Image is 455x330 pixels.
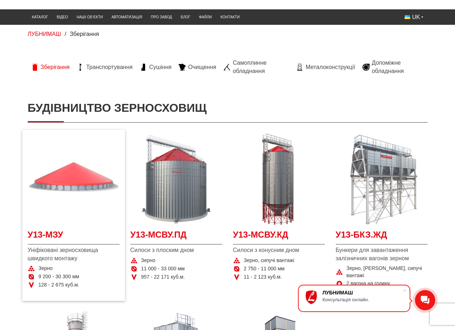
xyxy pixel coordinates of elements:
span: Зерно, [PERSON_NAME], сипучі вантажі [347,265,428,279]
a: Відео [52,11,72,23]
a: Зберігання [28,63,73,71]
span: Сушіння [149,63,171,71]
span: UK [412,13,420,21]
a: Автоматизація [107,11,147,23]
a: Очищення [175,63,220,71]
span: 11 000 - 33 000 мм [141,265,185,272]
button: UK [400,11,428,23]
a: ЛУБНИМАШ [28,31,61,37]
span: Зберігання [41,63,70,71]
span: Бункери для завантаження залізничних вагонів зерном [336,246,428,262]
a: Сушіння [136,63,175,71]
span: Уніфіковані зерносховища швидкого монтажу [28,246,120,262]
a: Транспортування [73,63,136,71]
a: У13-МСВУ.ПД [130,229,222,245]
a: Металоконструкції [293,63,358,71]
span: 957 - 22 171 куб.м. [141,274,185,281]
div: ЛУБНИМАШ [322,290,402,295]
div: Консультація онлайн. [322,297,402,302]
img: Українська [405,15,410,19]
span: 2 вагона на годину [347,280,390,287]
span: Зерно [141,257,156,264]
span: Зберігання [70,31,99,37]
span: Металоконструкції [305,63,355,71]
a: У13-МСВУ.КД [233,229,325,245]
span: 128 - 2 675 куб.м. [39,281,80,289]
span: Зерно, сипучі вантажі [244,257,294,264]
span: 9 200 - 30 300 мм [39,273,79,280]
a: У13-МЗУ [28,229,120,245]
a: Про завод [147,11,177,23]
h1: Будівництво зерносховищ [28,94,428,122]
span: Транспортування [86,63,133,71]
span: Допоміжне обладнання [372,59,424,75]
a: Наші об’єкти [72,11,107,23]
span: Самоплинне обладнання [233,59,289,75]
a: Контакти [216,11,244,23]
span: Силоси з плоским дном [130,246,222,254]
a: Каталог [28,11,53,23]
a: У13-БКЗ.ЖД [336,229,428,245]
span: 2 750 - 11 000 мм [244,265,285,272]
span: / [64,31,66,37]
a: Самоплинне обладнання [220,59,293,75]
span: Очищення [188,63,216,71]
a: Блог [177,11,195,23]
a: Файли [195,11,216,23]
span: Силоси з конусним дном [233,246,325,254]
span: Зерно [39,265,53,272]
span: 11 - 2 123 куб.м. [244,274,282,281]
a: Допоміжне обладнання [359,59,428,75]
